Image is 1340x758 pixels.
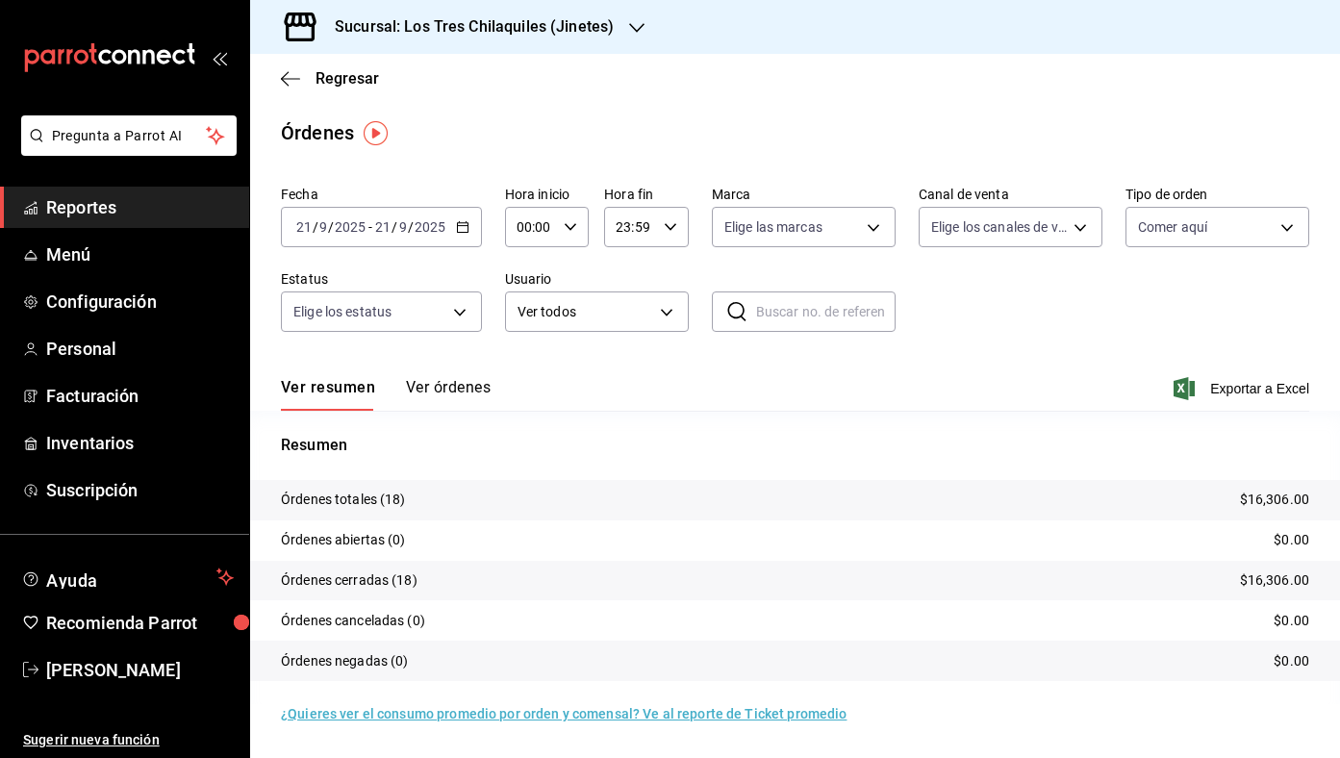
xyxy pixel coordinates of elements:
input: -- [398,219,408,235]
input: -- [295,219,313,235]
label: Marca [712,188,896,201]
p: Órdenes negadas (0) [281,651,409,671]
label: Usuario [505,272,689,286]
span: - [368,219,372,235]
button: Exportar a Excel [1177,377,1309,400]
span: / [408,219,414,235]
span: Elige las marcas [724,217,822,237]
input: -- [374,219,392,235]
button: Regresar [281,69,379,88]
span: Reportes [46,194,234,220]
span: Regresar [316,69,379,88]
p: Órdenes totales (18) [281,490,406,510]
span: / [313,219,318,235]
a: ¿Quieres ver el consumo promedio por orden y comensal? Ve al reporte de Ticket promedio [281,706,847,721]
span: [PERSON_NAME] [46,657,234,683]
label: Estatus [281,272,482,286]
span: Menú [46,241,234,267]
h3: Sucursal: Los Tres Chilaquiles (Jinetes) [319,15,614,38]
p: $16,306.00 [1240,490,1309,510]
span: Sugerir nueva función [23,730,234,750]
div: navigation tabs [281,378,491,411]
label: Hora fin [604,188,689,201]
button: open_drawer_menu [212,50,227,65]
label: Canal de venta [919,188,1102,201]
p: Órdenes abiertas (0) [281,530,406,550]
p: $16,306.00 [1240,570,1309,591]
span: Ver todos [518,302,653,322]
span: / [328,219,334,235]
a: Pregunta a Parrot AI [13,139,237,160]
button: Pregunta a Parrot AI [21,115,237,156]
label: Hora inicio [505,188,590,201]
p: Resumen [281,434,1309,457]
div: Órdenes [281,118,354,147]
input: -- [318,219,328,235]
span: Suscripción [46,477,234,503]
span: Comer aquí [1138,217,1207,237]
span: Ayuda [46,566,209,589]
button: Ver resumen [281,378,375,411]
span: Elige los estatus [293,302,392,321]
input: Buscar no. de referencia [756,292,896,331]
p: Órdenes cerradas (18) [281,570,417,591]
label: Tipo de orden [1125,188,1309,201]
span: Pregunta a Parrot AI [52,126,207,146]
span: / [392,219,397,235]
input: ---- [414,219,446,235]
p: $0.00 [1274,651,1309,671]
button: Ver órdenes [406,378,491,411]
span: Recomienda Parrot [46,610,234,636]
span: Elige los canales de venta [931,217,1067,237]
p: Órdenes canceladas (0) [281,611,425,631]
label: Fecha [281,188,482,201]
img: Tooltip marker [364,121,388,145]
span: Configuración [46,289,234,315]
p: $0.00 [1274,530,1309,550]
p: $0.00 [1274,611,1309,631]
span: Inventarios [46,430,234,456]
input: ---- [334,219,367,235]
span: Personal [46,336,234,362]
span: Facturación [46,383,234,409]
